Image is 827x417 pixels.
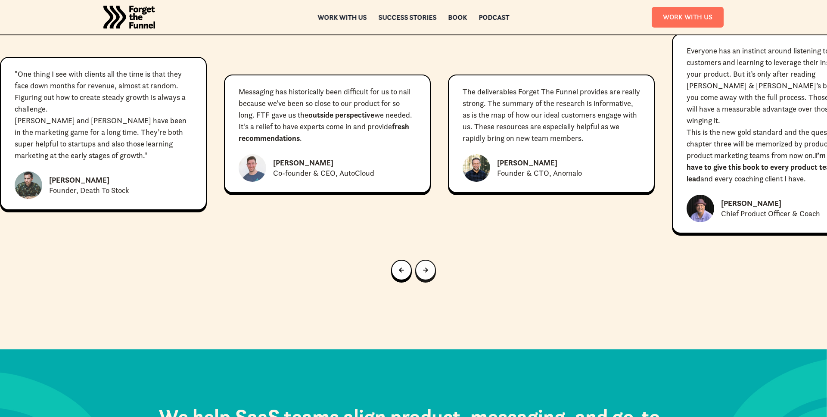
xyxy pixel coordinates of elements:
[273,168,374,178] div: Co-founder & CEO, AutoCloud
[448,75,655,193] div: 7 of 30
[308,110,374,120] strong: outside perspective
[318,14,367,20] a: Work with us
[49,175,109,185] div: [PERSON_NAME]
[15,115,192,161] p: [PERSON_NAME] and [PERSON_NAME] have been in the marketing game for a long time. They’re both sup...
[224,75,431,193] div: 6 of 30
[497,168,582,178] div: Founder & CTO, Anomalo
[239,86,416,144] p: Messaging has historically been difficult for us to nail because we’ve been so close to our produ...
[721,208,820,219] div: Chief Product Officer & Coach
[379,14,437,20] a: Success Stories
[497,158,557,168] div: [PERSON_NAME]
[415,260,436,280] a: Next slide
[448,14,467,20] a: Book
[463,86,640,144] p: The deliverables Forget The Funnel provides are really strong. The summary of the research is inf...
[652,7,724,27] a: Work With Us
[273,158,333,168] div: [PERSON_NAME]
[15,68,192,115] p: "One thing I see with clients all the time is that they face down months for revenue, almost at r...
[721,198,781,208] div: [PERSON_NAME]
[479,14,510,20] a: Podcast
[49,185,129,196] div: Founder, Death To Stock
[239,121,409,143] strong: fresh recommendations
[391,260,412,280] a: Previous slide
